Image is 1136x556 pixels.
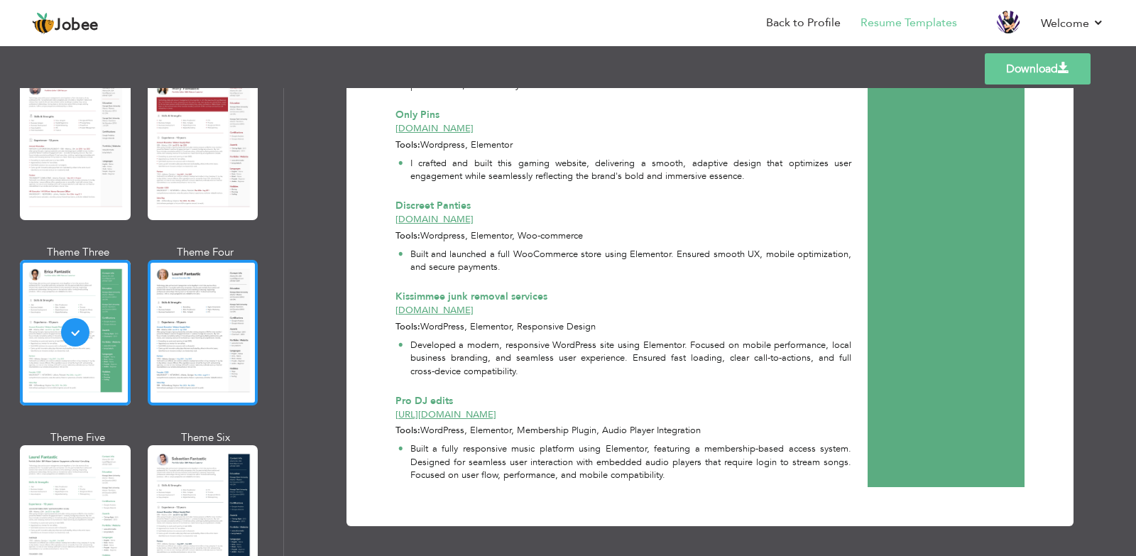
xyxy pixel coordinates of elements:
a: [DOMAIN_NAME] [395,213,474,226]
span: Jobee [55,18,99,33]
span: Tools: [395,138,420,151]
span: Tools: [395,320,420,333]
span: Tools: [395,424,420,437]
a: Welcome [1041,15,1104,32]
span: Discreet Panties [395,199,471,212]
a: [DOMAIN_NAME] [395,304,474,317]
span: Tools: [395,229,420,242]
div: Theme Five [23,430,133,445]
span: Wordpress, Elementor [420,138,513,151]
span: Pro DJ edits [395,394,453,408]
span: WordPress, Elementor, Membership Plugin, Audio Player Integration [420,424,701,437]
a: Back to Profile [766,15,841,31]
div: Theme Six [151,430,261,445]
a: [DOMAIN_NAME] [395,122,474,135]
a: Jobee [32,12,99,35]
a: [URL][DOMAIN_NAME] [395,408,496,421]
img: jobee.io [32,12,55,35]
li: Built and launched a full WooCommerce store using Elementor. Ensured smooth UX, mobile optimizati... [398,248,851,274]
div: Theme Four [151,245,261,260]
span: Kissimmee junk removal services [395,290,547,303]
div: Theme Three [23,245,133,260]
span: Wordpress, Elementor, Woo-commerce [420,229,583,242]
a: Download [985,53,1091,85]
li: Built a fully responsive music platform using Elementor, featuring a membership-based access syst... [398,442,851,482]
span: WordPress, Elementor, Responsive Design [420,320,596,333]
img: Profile Img [997,11,1020,33]
li: Developed a modern, responsive WordPress site using Elementor. Focused on mobile performance, loc... [398,339,851,378]
span: Only Pins [395,108,439,121]
li: I crafted and built this gaming website, delivering a smooth, adaptive design that optimizes user... [398,157,851,183]
a: Resume Templates [861,15,957,31]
